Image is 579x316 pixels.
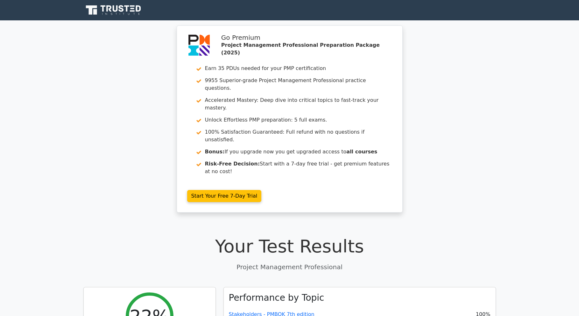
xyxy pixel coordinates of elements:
[229,292,324,303] h3: Performance by Topic
[83,262,496,272] p: Project Management Professional
[187,190,262,202] a: Start Your Free 7-Day Trial
[83,235,496,257] h1: Your Test Results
